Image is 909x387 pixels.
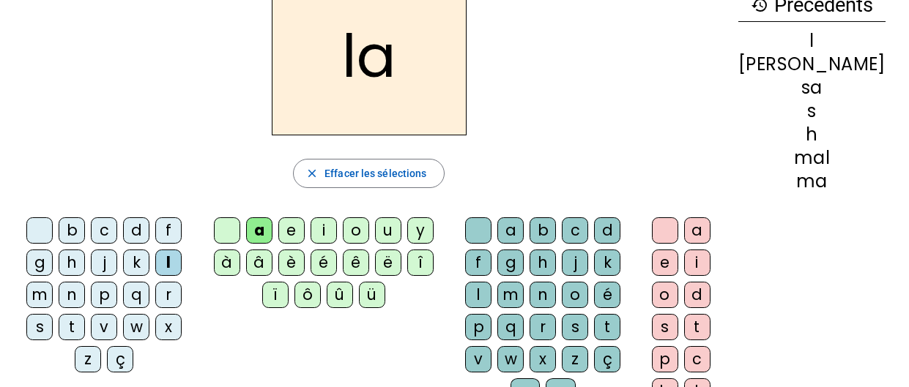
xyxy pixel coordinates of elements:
[262,282,289,308] div: ï
[652,346,678,372] div: p
[684,217,710,244] div: a
[311,217,337,244] div: i
[738,102,886,120] div: s
[497,346,524,372] div: w
[26,314,53,340] div: s
[465,346,491,372] div: v
[594,217,620,244] div: d
[738,173,886,190] div: ma
[155,282,182,308] div: r
[684,346,710,372] div: c
[530,346,556,372] div: x
[214,249,240,276] div: à
[359,282,385,308] div: ü
[594,282,620,308] div: é
[497,314,524,340] div: q
[562,346,588,372] div: z
[594,346,620,372] div: ç
[684,282,710,308] div: d
[684,249,710,276] div: i
[155,217,182,244] div: f
[123,282,149,308] div: q
[293,159,445,188] button: Effacer les sélections
[107,346,133,372] div: ç
[738,149,886,167] div: mal
[327,282,353,308] div: û
[155,314,182,340] div: x
[375,249,401,276] div: ë
[343,249,369,276] div: ê
[59,249,85,276] div: h
[246,217,272,244] div: a
[123,314,149,340] div: w
[91,314,117,340] div: v
[294,282,321,308] div: ô
[75,346,101,372] div: z
[123,249,149,276] div: k
[497,217,524,244] div: a
[530,217,556,244] div: b
[497,282,524,308] div: m
[465,249,491,276] div: f
[155,249,182,276] div: l
[738,56,886,73] div: [PERSON_NAME]
[278,249,305,276] div: è
[530,282,556,308] div: n
[562,282,588,308] div: o
[305,167,319,180] mat-icon: close
[91,282,117,308] div: p
[652,249,678,276] div: e
[562,217,588,244] div: c
[530,249,556,276] div: h
[123,217,149,244] div: d
[278,217,305,244] div: e
[324,165,426,182] span: Effacer les sélections
[530,314,556,340] div: r
[738,32,886,50] div: l
[497,249,524,276] div: g
[594,314,620,340] div: t
[375,217,401,244] div: u
[738,126,886,143] div: h
[652,314,678,340] div: s
[562,314,588,340] div: s
[246,249,272,276] div: â
[91,217,117,244] div: c
[465,282,491,308] div: l
[26,249,53,276] div: g
[465,314,491,340] div: p
[311,249,337,276] div: é
[738,79,886,97] div: sa
[684,314,710,340] div: t
[59,282,85,308] div: n
[562,249,588,276] div: j
[407,217,434,244] div: y
[59,217,85,244] div: b
[26,282,53,308] div: m
[594,249,620,276] div: k
[91,249,117,276] div: j
[652,282,678,308] div: o
[407,249,434,276] div: î
[59,314,85,340] div: t
[343,217,369,244] div: o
